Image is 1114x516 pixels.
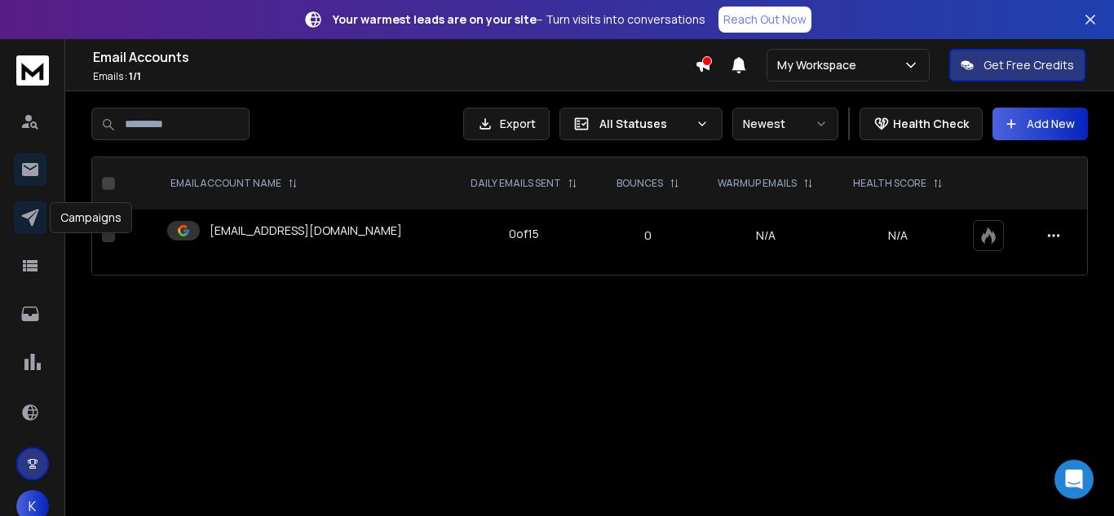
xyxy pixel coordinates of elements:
[992,108,1088,140] button: Add New
[50,202,132,233] div: Campaigns
[893,116,969,132] p: Health Check
[93,70,695,83] p: Emails :
[333,11,537,27] strong: Your warmest leads are on your site
[170,177,298,190] div: EMAIL ACCOUNT NAME
[1054,460,1094,499] div: Open Intercom Messenger
[333,11,705,28] p: – Turn visits into conversations
[608,227,687,244] p: 0
[129,69,141,83] span: 1 / 1
[509,226,539,242] div: 0 of 15
[732,108,838,140] button: Newest
[984,57,1074,73] p: Get Free Credits
[853,177,926,190] p: HEALTH SCORE
[471,177,561,190] p: DAILY EMAILS SENT
[723,11,807,28] p: Reach Out Now
[697,209,833,262] td: N/A
[599,116,689,132] p: All Statuses
[463,108,550,140] button: Export
[949,49,1085,82] button: Get Free Credits
[210,223,402,239] p: [EMAIL_ADDRESS][DOMAIN_NAME]
[718,7,811,33] a: Reach Out Now
[93,47,695,67] h1: Email Accounts
[860,108,983,140] button: Health Check
[843,227,953,244] p: N/A
[16,55,49,86] img: logo
[777,57,863,73] p: My Workspace
[617,177,663,190] p: BOUNCES
[718,177,797,190] p: WARMUP EMAILS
